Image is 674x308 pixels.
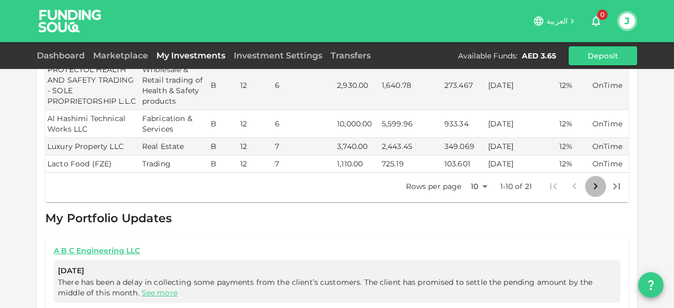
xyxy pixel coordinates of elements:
td: 349.069 [442,138,486,155]
td: 12% [557,155,590,173]
a: Transfers [326,51,375,61]
a: Dashboard [37,51,89,61]
td: 12 [238,110,273,138]
button: Go to next page [585,176,606,197]
a: Marketplace [89,51,152,61]
td: Fabrication & Services [140,110,209,138]
td: 7 [273,155,335,173]
td: 6 [273,110,335,138]
span: [DATE] [58,264,616,277]
p: 1-10 of 21 [500,181,532,192]
span: 0 [597,9,608,20]
td: Real Estate [140,138,209,155]
td: 273.467 [442,61,486,110]
td: 933.34 [442,110,486,138]
td: OnTime [590,138,629,155]
td: 10,000.00 [335,110,380,138]
td: 6 [273,61,335,110]
button: J [619,13,635,29]
td: 12 [238,138,273,155]
td: 2,443.45 [380,138,442,155]
td: 12% [557,110,590,138]
td: 1,110.00 [335,155,380,173]
td: 5,599.96 [380,110,442,138]
td: 12 [238,155,273,173]
td: B [209,61,238,110]
td: B [209,138,238,155]
span: العربية [547,16,568,26]
td: OnTime [590,61,629,110]
td: Al Hashimi Technical Works LLC [45,110,140,138]
td: 1,640.78 [380,61,442,110]
td: OnTime [590,110,629,138]
a: See more [142,288,177,297]
td: [DATE] [486,61,557,110]
td: Wholesale & Retail trading of Health & Safety products [140,61,209,110]
td: OnTime [590,155,629,173]
a: Investment Settings [230,51,326,61]
button: question [638,272,663,297]
p: Rows per page [406,181,462,192]
td: 2,930.00 [335,61,380,110]
td: Lacto Food (FZE) [45,155,140,173]
a: My Investments [152,51,230,61]
div: 10 [466,179,491,194]
button: Go to last page [606,176,627,197]
button: 0 [586,11,607,32]
td: 12% [557,138,590,155]
span: There has been a delay in collecting some payments from the client’s customers. The client has pr... [58,277,592,297]
td: [DATE] [486,110,557,138]
td: 3,740.00 [335,138,380,155]
span: My Portfolio Updates [45,211,172,225]
td: B [209,110,238,138]
td: 725.19 [380,155,442,173]
td: 12% [557,61,590,110]
td: B [209,155,238,173]
td: PROTECTOL HEALTH AND SAFETY TRADING - SOLE PROPRIETORSHIP L.L.C [45,61,140,110]
td: [DATE] [486,138,557,155]
td: Luxury Property LLC [45,138,140,155]
button: Deposit [569,46,637,65]
td: 7 [273,138,335,155]
div: AED 3.65 [522,51,556,61]
td: [DATE] [486,155,557,173]
td: Trading [140,155,209,173]
a: A B C Engineering LLC [54,246,620,256]
td: 12 [238,61,273,110]
td: 103.601 [442,155,486,173]
div: Available Funds : [458,51,518,61]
